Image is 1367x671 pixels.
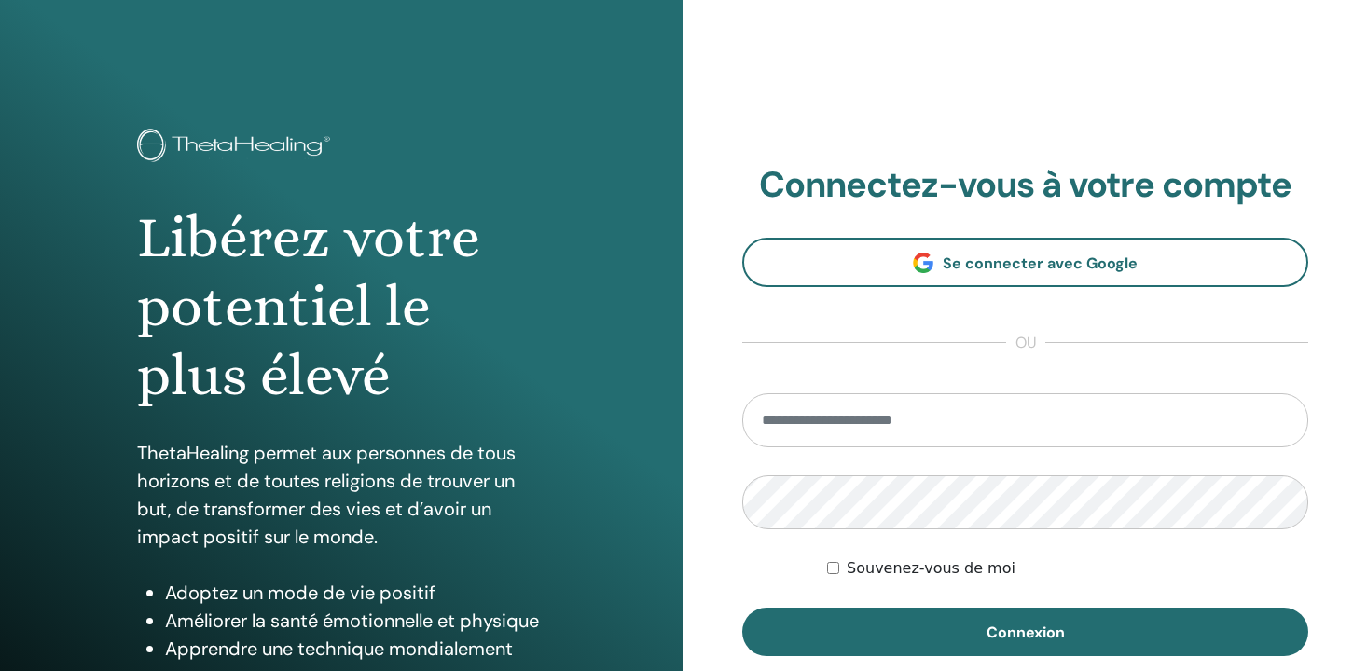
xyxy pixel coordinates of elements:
[165,607,546,635] li: Améliorer la santé émotionnelle et physique
[165,579,546,607] li: Adoptez un mode de vie positif
[742,238,1308,287] a: Se connecter avec Google
[742,164,1308,207] h2: Connectez-vous à votre compte
[943,253,1138,273] span: Se connecter avec Google
[827,557,1308,580] div: Keep me authenticated indefinitely or until I manually logout
[742,608,1308,656] button: Connexion
[987,623,1065,642] span: Connexion
[847,557,1015,580] label: Souvenez-vous de moi
[1006,332,1045,354] span: ou
[137,439,546,551] p: ThetaHealing permet aux personnes de tous horizons et de toutes religions de trouver un but, de t...
[137,203,546,411] h1: Libérez votre potentiel le plus élevé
